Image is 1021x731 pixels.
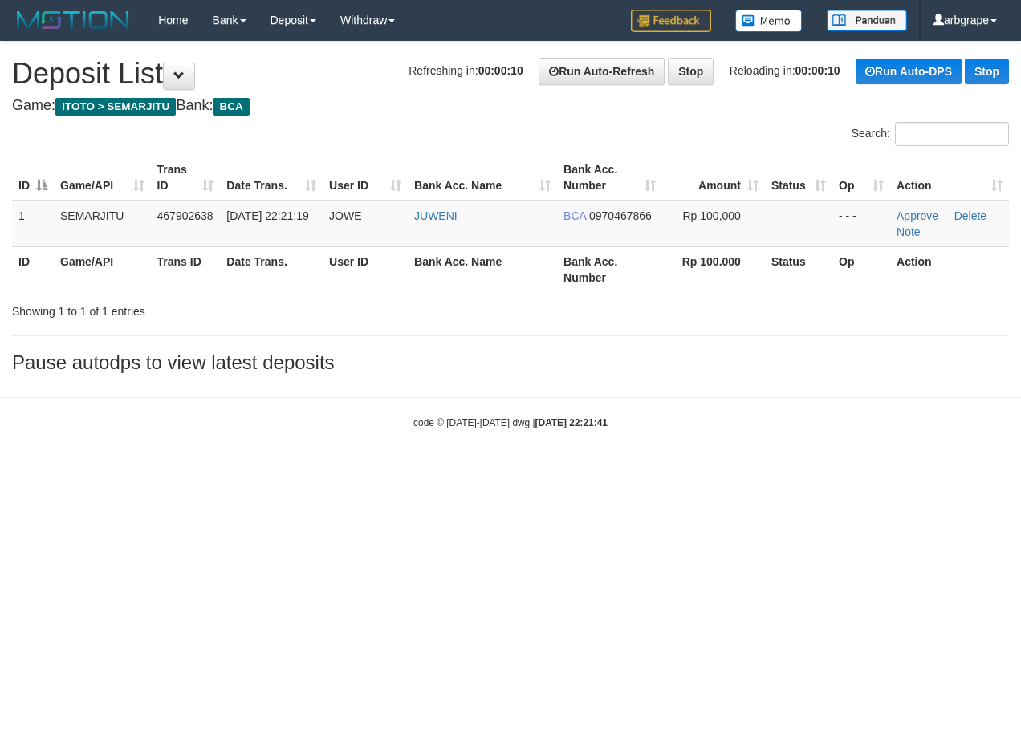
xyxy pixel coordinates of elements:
[12,155,54,201] th: ID: activate to sort column descending
[12,8,134,32] img: MOTION_logo.png
[220,155,323,201] th: Date Trans.: activate to sort column ascending
[213,98,249,116] span: BCA
[55,98,176,116] span: ITOTO > SEMARJITU
[226,209,308,222] span: [DATE] 22:21:19
[765,155,832,201] th: Status: activate to sort column ascending
[151,246,221,292] th: Trans ID
[54,201,151,247] td: SEMARJITU
[765,246,832,292] th: Status
[890,246,1009,292] th: Action
[954,209,986,222] a: Delete
[323,246,408,292] th: User ID
[408,246,557,292] th: Bank Acc. Name
[795,64,840,77] strong: 00:00:10
[897,209,938,222] a: Approve
[329,209,361,222] span: JOWE
[409,64,523,77] span: Refreshing in:
[557,246,662,292] th: Bank Acc. Number
[220,246,323,292] th: Date Trans.
[895,122,1009,146] input: Search:
[856,59,962,84] a: Run Auto-DPS
[563,209,586,222] span: BCA
[151,155,221,201] th: Trans ID: activate to sort column ascending
[54,246,151,292] th: Game/API
[683,209,741,222] span: Rp 100,000
[668,58,714,85] a: Stop
[589,209,652,222] span: Copy 0970467866 to clipboard
[897,225,921,238] a: Note
[890,155,1009,201] th: Action: activate to sort column ascending
[478,64,523,77] strong: 00:00:10
[54,155,151,201] th: Game/API: activate to sort column ascending
[735,10,803,32] img: Button%20Memo.svg
[414,209,458,222] a: JUWENI
[852,122,1009,146] label: Search:
[832,201,890,247] td: - - -
[157,209,214,222] span: 467902638
[662,155,765,201] th: Amount: activate to sort column ascending
[12,58,1009,90] h1: Deposit List
[12,98,1009,114] h4: Game: Bank:
[832,155,890,201] th: Op: activate to sort column ascending
[832,246,890,292] th: Op
[12,297,413,319] div: Showing 1 to 1 of 1 entries
[730,64,840,77] span: Reloading in:
[12,352,1009,373] h3: Pause autodps to view latest deposits
[535,417,608,428] strong: [DATE] 22:21:41
[12,201,54,247] td: 1
[965,59,1009,84] a: Stop
[827,10,907,31] img: panduan.png
[408,155,557,201] th: Bank Acc. Name: activate to sort column ascending
[557,155,662,201] th: Bank Acc. Number: activate to sort column ascending
[662,246,765,292] th: Rp 100.000
[323,155,408,201] th: User ID: activate to sort column ascending
[631,10,711,32] img: Feedback.jpg
[12,246,54,292] th: ID
[413,417,608,428] small: code © [DATE]-[DATE] dwg |
[539,58,665,85] a: Run Auto-Refresh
